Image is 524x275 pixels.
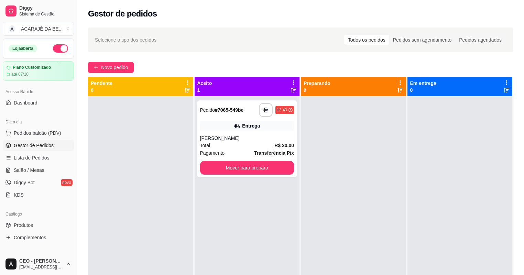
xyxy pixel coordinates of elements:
a: KDS [3,189,74,200]
p: 0 [410,87,436,93]
button: Mover para preparo [200,161,294,175]
a: Dashboard [3,97,74,108]
p: Em entrega [410,80,436,87]
span: [EMAIL_ADDRESS][DOMAIN_NAME] [19,264,63,270]
span: Salão / Mesas [14,167,44,174]
p: Preparando [304,80,330,87]
span: Produtos [14,222,33,229]
div: ACARAJÉ DA BE ... [21,25,63,32]
p: 0 [91,87,112,93]
div: Todos os pedidos [344,35,389,45]
div: Dia a dia [3,117,74,128]
span: Gestor de Pedidos [14,142,54,149]
span: Selecione o tipo dos pedidos [95,36,156,44]
a: Plano Customizadoaté 07/10 [3,61,74,81]
button: Pedidos balcão (PDV) [3,128,74,139]
div: [PERSON_NAME] [200,135,294,142]
div: Pedidos sem agendamento [389,35,455,45]
span: Novo pedido [101,64,128,71]
p: 1 [197,87,212,93]
h2: Gestor de pedidos [88,8,157,19]
div: Loja aberta [9,45,37,52]
div: 12:40 [277,107,287,113]
button: Novo pedido [88,62,134,73]
span: Dashboard [14,99,37,106]
span: Complementos [14,234,46,241]
article: Plano Customizado [13,65,51,70]
span: Pedidos balcão (PDV) [14,130,61,136]
a: Gestor de Pedidos [3,140,74,151]
div: Acesso Rápido [3,86,74,97]
span: Diggy [19,5,71,11]
button: Select a team [3,22,74,36]
span: CEO - [PERSON_NAME] [19,258,63,264]
p: 0 [304,87,330,93]
button: Alterar Status [53,44,68,53]
p: Pendente [91,80,112,87]
span: KDS [14,191,24,198]
span: Lista de Pedidos [14,154,50,161]
span: A [9,25,15,32]
a: Salão / Mesas [3,165,74,176]
div: Pedidos agendados [455,35,505,45]
span: Sistema de Gestão [19,11,71,17]
a: Produtos [3,220,74,231]
p: Aceito [197,80,212,87]
a: Complementos [3,232,74,243]
strong: # 7065-549be [215,107,243,113]
button: CEO - [PERSON_NAME][EMAIL_ADDRESS][DOMAIN_NAME] [3,256,74,272]
strong: R$ 20,00 [274,143,294,148]
a: Lista de Pedidos [3,152,74,163]
span: Pagamento [200,149,225,157]
span: plus [94,65,98,70]
div: Catálogo [3,209,74,220]
article: até 07/10 [11,71,29,77]
div: Entrega [242,122,260,129]
span: Total [200,142,210,149]
span: Pedido [200,107,215,113]
span: Diggy Bot [14,179,35,186]
strong: Transferência Pix [254,150,294,156]
a: Diggy Botnovo [3,177,74,188]
a: DiggySistema de Gestão [3,3,74,19]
